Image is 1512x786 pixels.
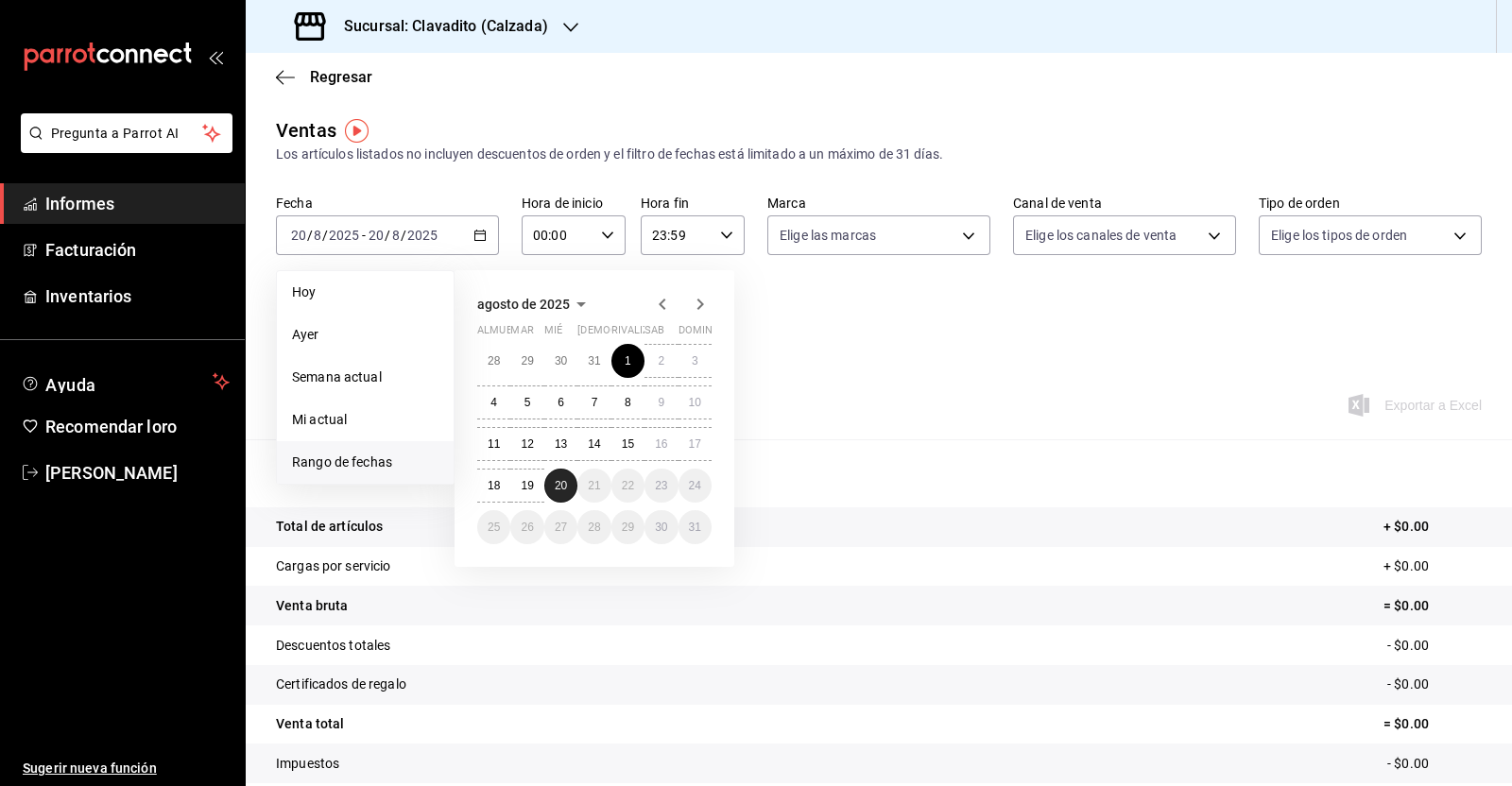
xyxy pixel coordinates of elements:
abbr: 20 de agosto de 2025 [555,479,567,492]
font: Cargas por servicio [276,558,391,573]
font: Elige las marcas [780,228,876,243]
input: ---- [328,228,360,243]
font: 29 [521,354,533,367]
abbr: 9 de agosto de 2025 [658,396,664,409]
abbr: viernes [611,324,663,344]
abbr: 16 de agosto de 2025 [655,437,667,451]
abbr: 27 de agosto de 2025 [555,521,567,534]
abbr: 25 de agosto de 2025 [488,521,500,534]
font: Ventas [276,119,336,142]
button: 7 de agosto de 2025 [577,385,610,419]
font: 2 [658,354,664,367]
abbr: 2 de agosto de 2025 [658,354,664,367]
font: / [385,228,390,243]
button: Marcador de información sobre herramientas [345,119,369,143]
font: Hora fin [641,196,689,211]
font: sab [644,324,664,336]
abbr: 30 de agosto de 2025 [655,521,667,534]
font: Inventarios [45,286,131,306]
button: 27 de agosto de 2025 [544,510,577,544]
font: 4 [490,396,497,409]
button: 13 de agosto de 2025 [544,427,577,461]
abbr: sábado [644,324,664,344]
font: Hoy [292,284,316,299]
abbr: 8 de agosto de 2025 [625,396,631,409]
font: Venta total [276,716,344,731]
abbr: 10 de agosto de 2025 [689,396,701,409]
font: Fecha [276,196,313,211]
font: Semana actual [292,369,382,384]
font: - $0.00 [1387,638,1429,653]
font: almuerzo [477,324,533,336]
abbr: 24 de agosto de 2025 [689,479,701,492]
button: 15 de agosto de 2025 [611,427,644,461]
button: 17 de agosto de 2025 [679,427,712,461]
font: 16 [655,437,667,451]
abbr: 4 de agosto de 2025 [490,396,497,409]
button: 2 de agosto de 2025 [644,344,678,378]
font: [PERSON_NAME] [45,463,178,483]
font: 8 [625,396,631,409]
button: 6 de agosto de 2025 [544,385,577,419]
font: Impuestos [276,756,339,771]
font: Canal de venta [1013,196,1102,211]
font: 26 [521,521,533,534]
button: agosto de 2025 [477,293,593,316]
font: / [307,228,313,243]
font: 27 [555,521,567,534]
font: 15 [622,437,634,451]
button: 24 de agosto de 2025 [679,469,712,503]
font: rivalizar [611,324,663,336]
font: 6 [558,396,564,409]
button: 11 de agosto de 2025 [477,427,510,461]
font: 9 [658,396,664,409]
button: 29 de julio de 2025 [510,344,543,378]
font: 29 [622,521,634,534]
abbr: 19 de agosto de 2025 [521,479,533,492]
font: 31 [588,354,600,367]
abbr: 22 de agosto de 2025 [622,479,634,492]
font: - $0.00 [1387,676,1429,692]
abbr: 29 de julio de 2025 [521,354,533,367]
button: 29 de agosto de 2025 [611,510,644,544]
abbr: 7 de agosto de 2025 [592,396,598,409]
font: Recomendar loro [45,417,177,436]
font: = $0.00 [1383,598,1429,613]
button: 4 de agosto de 2025 [477,385,510,419]
font: - $0.00 [1387,756,1429,771]
font: Certificados de regalo [276,676,406,692]
font: Facturación [45,240,136,260]
font: Mi actual [292,412,347,427]
button: 12 de agosto de 2025 [510,427,543,461]
a: Pregunta a Parrot AI [13,137,232,157]
abbr: 29 de agosto de 2025 [622,521,634,534]
font: 12 [521,437,533,451]
font: 13 [555,437,567,451]
abbr: 31 de agosto de 2025 [689,521,701,534]
button: 19 de agosto de 2025 [510,469,543,503]
font: Sugerir nueva función [23,760,157,776]
abbr: 23 de agosto de 2025 [655,479,667,492]
font: Marca [767,196,806,211]
font: 19 [521,479,533,492]
abbr: 3 de agosto de 2025 [692,354,698,367]
font: mar [510,324,533,336]
abbr: 18 de agosto de 2025 [488,479,500,492]
button: 16 de agosto de 2025 [644,427,678,461]
font: Elige los tipos de orden [1271,228,1407,243]
button: 1 de agosto de 2025 [611,344,644,378]
button: 8 de agosto de 2025 [611,385,644,419]
abbr: 12 de agosto de 2025 [521,437,533,451]
abbr: 30 de julio de 2025 [555,354,567,367]
button: 23 de agosto de 2025 [644,469,678,503]
font: 17 [689,437,701,451]
button: 5 de agosto de 2025 [510,385,543,419]
abbr: 31 de julio de 2025 [588,354,600,367]
abbr: 5 de agosto de 2025 [524,396,531,409]
font: 5 [524,396,531,409]
button: 9 de agosto de 2025 [644,385,678,419]
font: 18 [488,479,500,492]
button: 10 de agosto de 2025 [679,385,712,419]
font: Venta bruta [276,598,348,613]
font: Sucursal: Clavadito (Calzada) [344,17,548,35]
